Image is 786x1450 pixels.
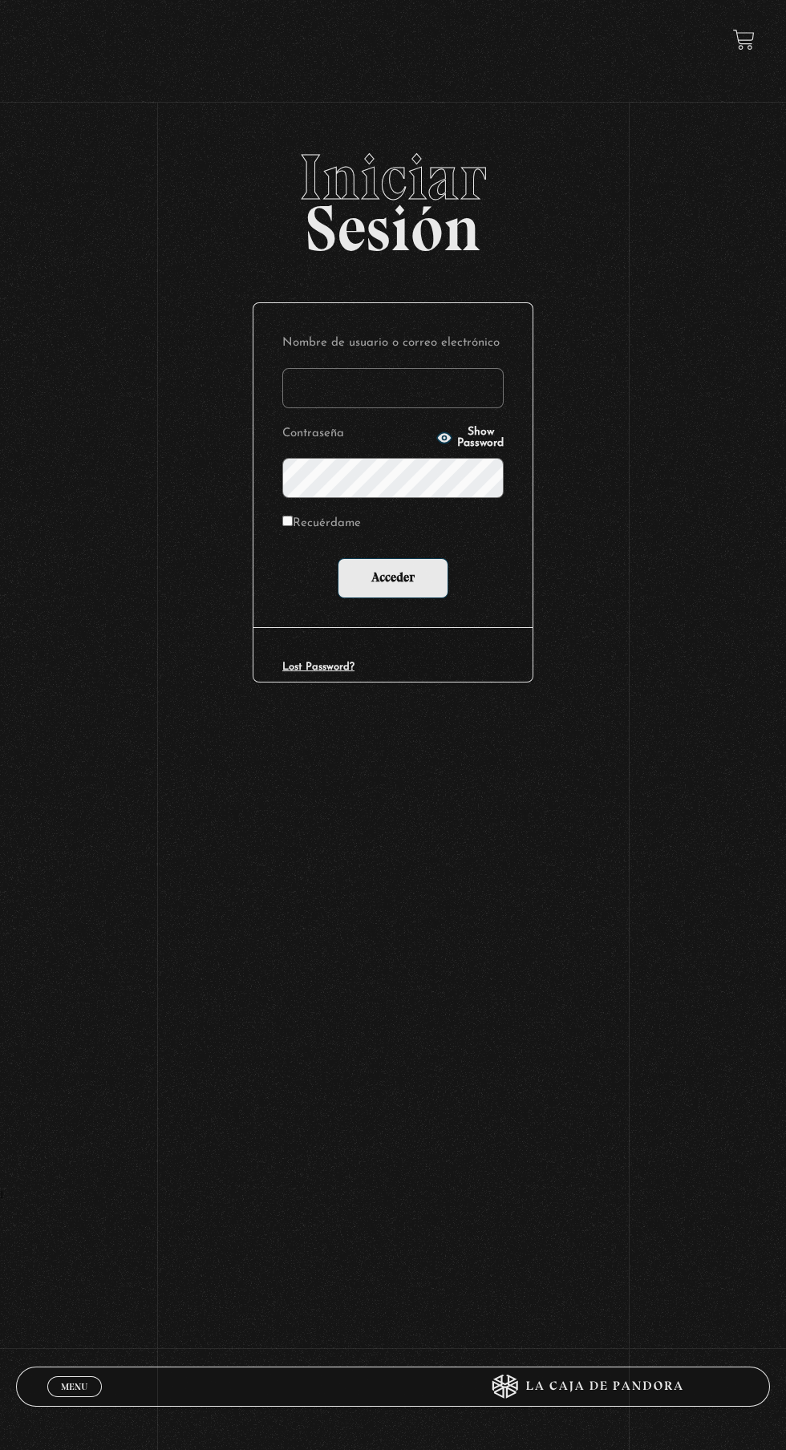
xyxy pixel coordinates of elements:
span: Show Password [457,427,504,449]
label: Nombre de usuario o correo electrónico [282,332,504,355]
label: Contraseña [282,423,431,446]
span: Iniciar [16,145,771,209]
a: View your shopping cart [733,29,755,51]
h2: Sesión [16,145,771,248]
button: Show Password [436,427,504,449]
input: Acceder [338,558,448,598]
label: Recuérdame [282,512,361,536]
a: Lost Password? [282,662,355,672]
input: Recuérdame [282,516,293,526]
